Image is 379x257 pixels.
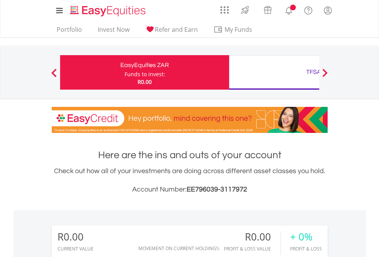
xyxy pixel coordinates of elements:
div: + 0% [290,231,322,242]
div: Movement on Current Holdings: [138,246,220,251]
div: Profit & Loss [290,246,322,251]
span: My Funds [213,25,264,34]
a: Home page [67,2,149,17]
span: Refer and Earn [155,25,198,34]
h3: Account Number: [52,184,328,195]
a: Portfolio [54,26,85,38]
a: Invest Now [95,26,133,38]
h1: Here are the ins and outs of your account [52,148,328,162]
div: R0.00 [57,231,94,242]
a: My Profile [318,2,338,19]
a: FAQ's and Support [299,2,318,17]
div: Funds to invest: [125,70,165,78]
a: AppsGrid [215,2,234,14]
div: CURRENT VALUE [57,246,94,251]
img: EasyEquities_Logo.png [69,5,149,17]
div: EasyEquities ZAR [65,60,225,70]
a: Refer and Earn [142,26,201,38]
img: grid-menu-icon.svg [220,6,229,14]
a: Vouchers [256,2,279,16]
img: vouchers-v2.svg [261,4,274,16]
div: Check out how all of your investments are doing across different asset classes you hold. [52,166,328,195]
button: Next [317,72,333,80]
a: Notifications [279,2,299,17]
span: EE796039-3117972 [187,186,247,193]
span: R0.00 [138,78,152,85]
img: thrive-v2.svg [239,4,251,16]
div: R0.00 [224,231,281,242]
img: EasyCredit Promotion Banner [52,107,328,133]
div: Profit & Loss Value [224,246,281,251]
button: Previous [46,72,62,80]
